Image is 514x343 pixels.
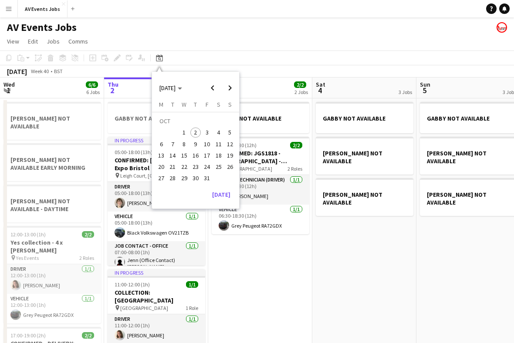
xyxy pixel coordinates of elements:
span: 05:00-18:00 (13h) [115,149,152,155]
span: F [206,101,209,108]
h3: GABBY NOT AVAILABLE [108,114,205,122]
button: 23-10-2025 [190,161,201,172]
button: 19-10-2025 [224,150,236,161]
span: 19 [225,150,235,161]
span: 13 [156,150,166,161]
span: 7 [168,139,178,149]
app-job-card: [PERSON_NAME] NOT AVAILABLE EARLY MORNING [3,143,101,181]
span: 2/2 [294,81,306,88]
span: 11 [213,139,224,149]
app-job-card: GABBY NOT AVAILABLE [212,102,309,133]
span: 3 [202,128,212,138]
button: 14-10-2025 [167,150,178,161]
button: 25-10-2025 [213,161,224,172]
span: 23 [190,161,201,172]
div: [PERSON_NAME] NOT AVAILABLE - DAYTIME [3,185,101,222]
a: Comms [65,36,91,47]
button: AV Events Jobs [18,0,68,17]
span: 8 [179,139,189,149]
h3: CONFIRMED: [PERSON_NAME] Expo Bristol [108,156,205,172]
span: 21 [168,161,178,172]
app-card-role: Driver1/105:00-18:00 (13h)[PERSON_NAME] [108,182,205,212]
button: 13-10-2025 [156,150,167,161]
app-job-card: 12:00-13:00 (1h)2/2Yes collection - 4 x [PERSON_NAME] Yes Events2 RolesDriver1/112:00-13:00 (1h)[... [3,226,101,323]
div: In progress05:00-18:00 (13h)4/4CONFIRMED: [PERSON_NAME] Expo Bristol Leigh Court, [GEOGRAPHIC_DAT... [108,137,205,266]
app-card-role: Vehicle1/112:00-13:00 (1h)Grey Peugeot RA72GDX [3,294,101,323]
span: Wed [3,81,15,88]
span: 2 Roles [287,165,302,172]
button: 09-10-2025 [190,138,201,150]
span: 2 [190,128,201,138]
button: 22-10-2025 [179,161,190,172]
app-job-card: GABBY NOT AVAILABLE [108,102,205,133]
button: 01-10-2025 [179,127,190,138]
span: 24 [202,161,212,172]
span: 15 [179,150,189,161]
button: 26-10-2025 [224,161,236,172]
span: 4 [213,128,224,138]
button: 29-10-2025 [179,172,190,184]
span: 22 [179,161,189,172]
button: 12-10-2025 [224,138,236,150]
app-card-role: Driver1/112:00-13:00 (1h)[PERSON_NAME] [3,264,101,294]
h3: [PERSON_NAME] NOT AVAILABLE EARLY MORNING [3,156,101,171]
span: Edit [28,37,38,45]
span: 2/2 [82,231,94,238]
span: 6/6 [86,81,98,88]
span: W [182,101,186,108]
app-card-role: Job contact - Office1/107:00-08:00 (1h)Jenn (Office Contact) [PERSON_NAME] [108,241,205,273]
div: 3 Jobs [399,89,412,95]
div: [PERSON_NAME] NOT AVAILABLE [316,178,413,216]
span: 17:00-19:00 (2h) [10,332,46,339]
app-card-role: Vehicle1/106:30-18:30 (12h)Grey Peugeot RA72GDX [212,205,309,234]
span: S [228,101,232,108]
a: View [3,36,23,47]
span: T [171,101,174,108]
app-job-card: GABBY NOT AVAILABLE [316,102,413,133]
span: 1 Role [186,305,198,311]
div: [DATE] [7,67,27,76]
span: 11:00-12:00 (1h) [115,281,150,288]
span: 26 [225,161,235,172]
button: Previous month [204,79,221,97]
span: Leigh Court, [GEOGRAPHIC_DATA] [120,172,183,179]
h3: [PERSON_NAME] NOT AVAILABLE [3,114,101,130]
h3: Yes collection - 4 x [PERSON_NAME] [3,239,101,254]
span: 10 [202,139,212,149]
a: Jobs [43,36,63,47]
span: 31 [202,173,212,184]
span: 5 [419,85,430,95]
span: 17 [202,150,212,161]
button: 21-10-2025 [167,161,178,172]
app-card-role: Vehicle1/105:00-18:00 (13h)Black Volkswagen OV21TZB [108,212,205,241]
h3: [PERSON_NAME] NOT AVAILABLE [316,149,413,165]
button: 27-10-2025 [156,172,167,184]
span: 18 [213,150,224,161]
span: 14 [168,150,178,161]
button: 10-10-2025 [201,138,213,150]
h3: [PERSON_NAME] NOT AVAILABLE - DAYTIME [3,197,101,213]
td: OCT [156,115,236,127]
span: 1 [179,128,189,138]
button: 15-10-2025 [179,150,190,161]
span: 6 [156,139,166,149]
button: Choose month and year [156,80,186,96]
h3: [PERSON_NAME] NOT AVAILABLE [316,191,413,206]
span: 16 [190,150,201,161]
span: 20 [156,161,166,172]
span: 2/2 [82,332,94,339]
span: 5 [225,128,235,138]
button: 18-10-2025 [213,150,224,161]
span: Week 40 [29,68,51,74]
div: 6 Jobs [86,89,100,95]
app-job-card: [PERSON_NAME] NOT AVAILABLE [3,102,101,140]
button: 11-10-2025 [213,138,224,150]
div: 06:30-18:30 (12h)2/2CONFIRMED: JGS1818 - [GEOGRAPHIC_DATA] - [GEOGRAPHIC_DATA] VIP event [GEOGRAP... [212,137,309,234]
h3: GABBY NOT AVAILABLE [316,114,413,122]
div: In progress [108,137,205,144]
